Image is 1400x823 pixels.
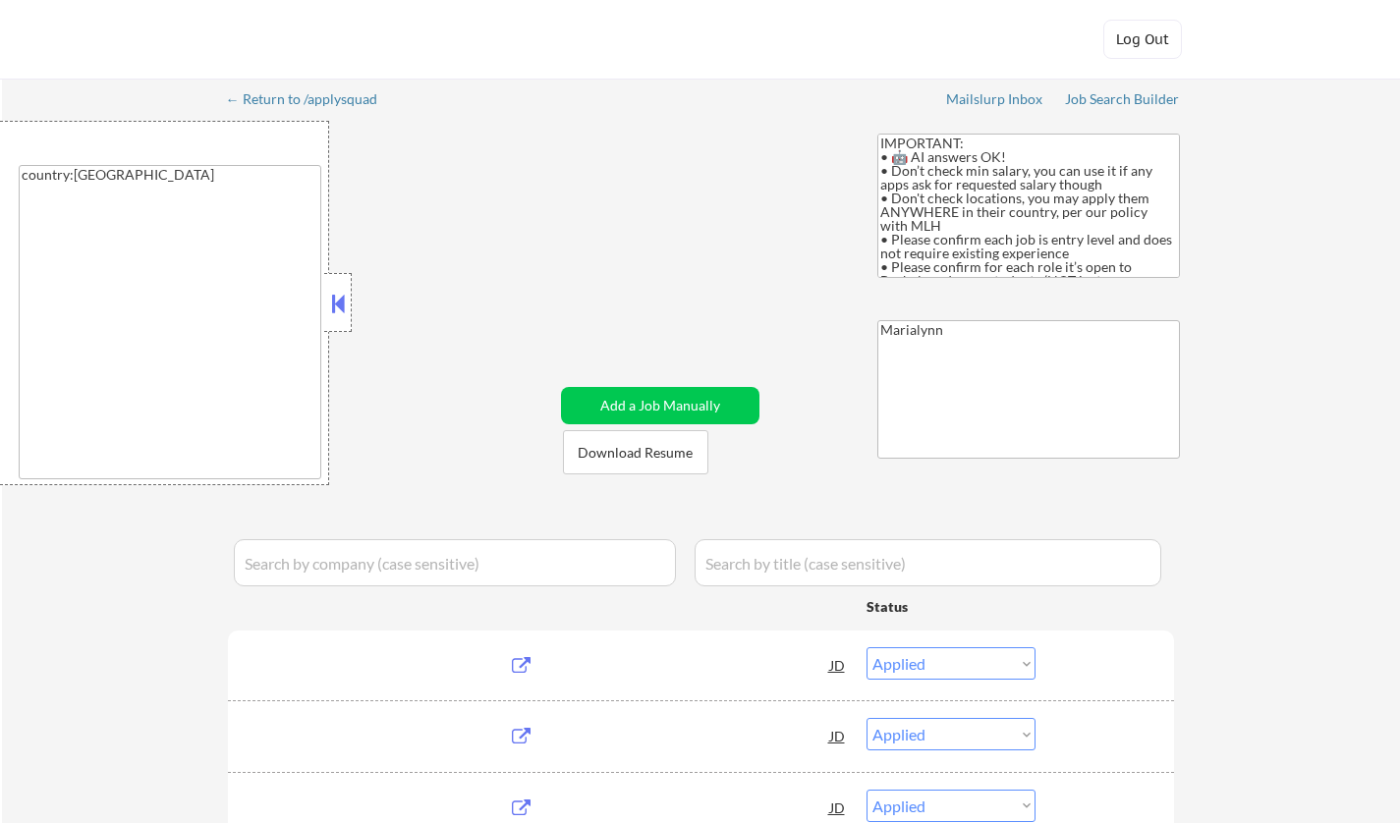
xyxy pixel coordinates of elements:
[563,430,708,474] button: Download Resume
[226,91,396,111] a: ← Return to /applysquad
[828,647,848,683] div: JD
[867,588,1036,624] div: Status
[1103,20,1182,59] button: Log Out
[561,387,759,424] button: Add a Job Manually
[1065,92,1180,106] div: Job Search Builder
[946,91,1044,111] a: Mailslurp Inbox
[828,718,848,753] div: JD
[1065,91,1180,111] a: Job Search Builder
[946,92,1044,106] div: Mailslurp Inbox
[226,92,396,106] div: ← Return to /applysquad
[234,539,676,586] input: Search by company (case sensitive)
[695,539,1161,586] input: Search by title (case sensitive)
